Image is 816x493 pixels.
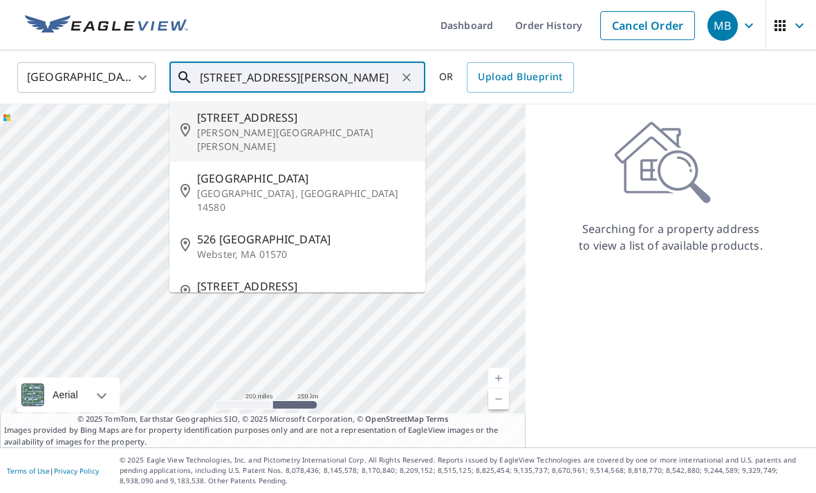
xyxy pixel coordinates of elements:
[77,413,449,425] span: © 2025 TomTom, Earthstar Geographics SIO, © 2025 Microsoft Corporation, ©
[397,68,416,87] button: Clear
[197,231,414,248] span: 526 [GEOGRAPHIC_DATA]
[467,62,573,93] a: Upload Blueprint
[488,389,509,409] a: Current Level 5, Zoom Out
[7,466,50,476] a: Terms of Use
[488,368,509,389] a: Current Level 5, Zoom In
[707,10,738,41] div: MB
[25,15,188,36] img: EV Logo
[197,109,414,126] span: [STREET_ADDRESS]
[439,62,574,93] div: OR
[478,68,562,86] span: Upload Blueprint
[197,126,414,154] p: [PERSON_NAME][GEOGRAPHIC_DATA][PERSON_NAME]
[197,248,414,261] p: Webster, MA 01570
[17,378,120,412] div: Aerial
[17,58,156,97] div: [GEOGRAPHIC_DATA]
[200,58,397,97] input: Search by address or latitude-longitude
[600,11,695,40] a: Cancel Order
[197,278,414,295] span: [STREET_ADDRESS]
[48,378,82,412] div: Aerial
[365,413,423,424] a: OpenStreetMap
[120,455,809,486] p: © 2025 Eagle View Technologies, Inc. and Pictometry International Corp. All Rights Reserved. Repo...
[197,187,414,214] p: [GEOGRAPHIC_DATA], [GEOGRAPHIC_DATA] 14580
[578,221,763,254] p: Searching for a property address to view a list of available products.
[197,170,414,187] span: [GEOGRAPHIC_DATA]
[7,467,99,475] p: |
[426,413,449,424] a: Terms
[54,466,99,476] a: Privacy Policy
